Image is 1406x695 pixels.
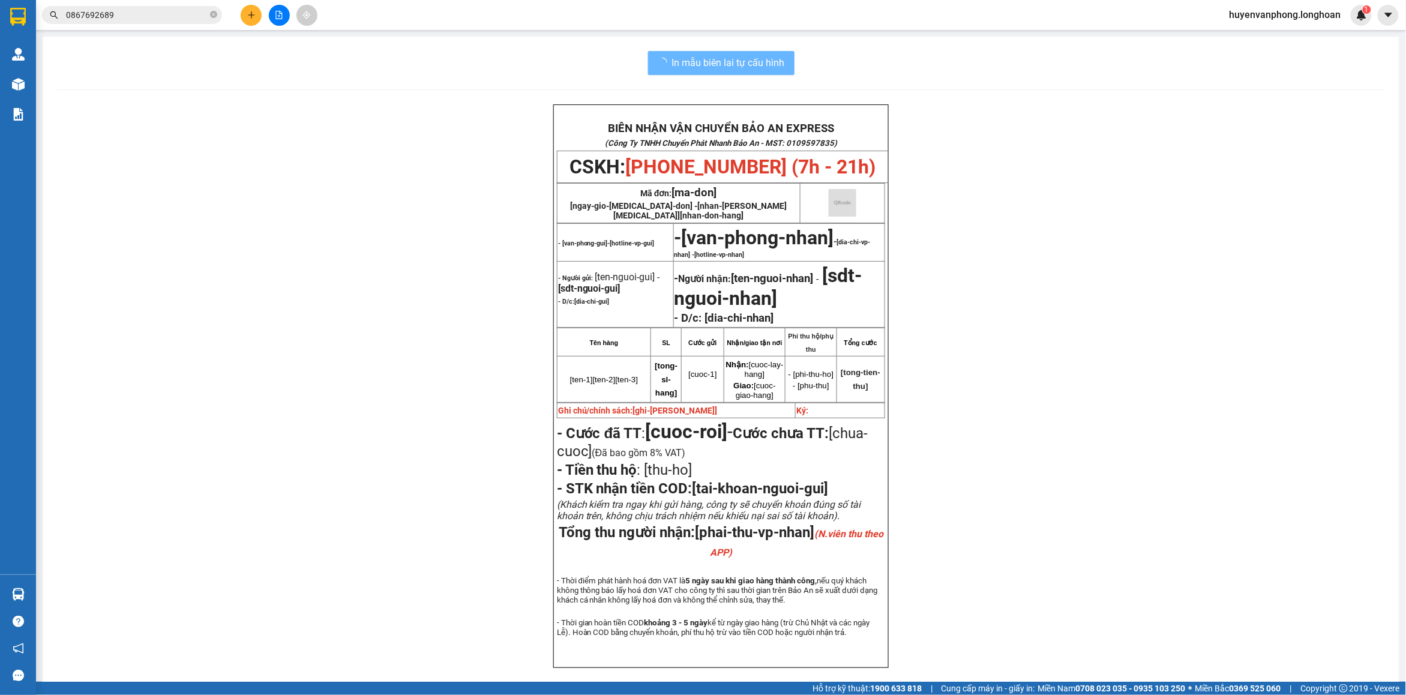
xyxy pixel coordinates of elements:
strong: (Công Ty TNHH Chuyển Phát Nhanh Bảo An - MST: 0109597835) [605,139,837,148]
span: - [van-phong-gui]- [558,239,655,247]
span: [tong-sl-hang] [655,361,677,398]
img: logo-vxr [10,8,26,26]
span: (Khách kiểm tra ngay khi gửi hàng, công ty sẽ chuyển khoản đúng số tài khoản trên, không chịu trá... [557,499,861,522]
span: [ngay-gio-[MEDICAL_DATA]-don] - [570,201,787,220]
span: - Thời gian hoàn tiền COD kể từ ngày giao hàng (trừ Chủ Nhật và các ngày Lễ). Hoàn COD bằng chuyể... [557,618,870,637]
span: [phai-thu-vp-nhan] [695,524,883,559]
span: [tai-khoan-nguoi-gui] [692,480,829,497]
span: [nhan-[PERSON_NAME][MEDICAL_DATA]] [613,201,787,220]
span: close-circle [210,11,217,18]
span: (Đã bao gồm 8% VAT) [592,447,686,459]
span: [cuoc-giao-hang] [733,381,775,400]
span: [dia-chi-gui] [574,298,610,305]
span: [ghi-[PERSON_NAME]] [633,406,718,415]
span: notification [13,643,24,654]
span: [ten-nguoi-gui] - [558,271,660,294]
button: aim [296,5,317,26]
span: caret-down [1383,10,1394,20]
strong: 1900 633 818 [870,684,922,693]
span: - [674,226,682,249]
span: [ten-nguoi-nhan] [732,272,814,285]
span: ⚪️ [1189,686,1192,691]
strong: Giao: [733,381,754,390]
img: solution-icon [12,108,25,121]
span: : [557,425,733,442]
strong: Phí thu hộ/phụ thu [789,332,834,353]
span: [hotline-vp-gui] [610,239,655,247]
button: In mẫu biên lai tự cấu hình [648,51,795,75]
input: Tìm tên, số ĐT hoặc mã đơn [66,8,208,22]
span: [sdt-nguoi-gui] [558,283,620,294]
span: loading [658,58,672,67]
span: [ma-don] [672,186,717,199]
span: - [814,273,823,284]
strong: [dia-chi-nhan] [705,311,774,325]
sup: 1 [1363,5,1371,14]
span: question-circle [13,616,24,627]
strong: Nhận: [726,360,749,369]
span: plus [247,11,256,19]
span: In mẫu biên lai tự cấu hình [672,55,785,70]
img: icon-new-feature [1356,10,1367,20]
em: (N.viên thu theo APP) [710,528,883,558]
strong: BIÊN NHẬN VẬN CHUYỂN BẢO AN EXPRESS [608,122,834,135]
span: Miền Nam [1038,682,1186,695]
span: aim [302,11,311,19]
strong: Ghi chú/chính sách: [558,406,718,415]
img: warehouse-icon [12,48,25,61]
span: Người nhận: [679,273,814,284]
span: [cuoc-1] [688,370,717,379]
strong: - D/c: [558,298,610,305]
strong: - Người gửi: [558,274,593,282]
span: - [phi-thu-ho] [789,370,834,379]
span: [tong-tien-thu] [841,368,880,391]
span: Tổng thu người nhận: [559,524,883,559]
span: Hỗ trợ kỹ thuật: [813,682,922,695]
span: CSKH: [569,155,876,178]
strong: - D/c: [674,311,702,325]
span: - STK nhận tiền COD: [557,480,829,497]
strong: SL [662,339,671,346]
button: file-add [269,5,290,26]
button: plus [241,5,262,26]
span: [ten-2] [593,375,616,384]
span: [hotline-vp-nhan] [695,251,745,259]
span: [sdt-nguoi-nhan] [674,264,862,310]
strong: 5 ngày sau khi giao hàng thành công, [686,576,817,585]
span: - Thời điểm phát hành hoá đơn VAT là nếu quý khách không thông báo lấy hoá đơn VAT cho công ty th... [557,576,877,604]
span: close-circle [210,10,217,21]
span: - [phu-thu] [793,381,829,390]
span: message [13,670,24,681]
span: Cung cấp máy in - giấy in: [942,682,1035,695]
strong: Tên hàng [590,339,618,346]
img: warehouse-icon [12,588,25,601]
span: [van-phong-nhan] [682,226,834,249]
span: [ten-1] [570,375,593,384]
span: [ten-3] [616,375,638,384]
strong: khoảng 3 - 5 ngày [644,618,708,627]
strong: [cuoc-roi] [645,420,727,443]
span: | [931,682,933,695]
span: copyright [1339,684,1348,693]
strong: Ký: [796,406,808,415]
span: search [50,11,58,19]
span: Miền Bắc [1195,682,1281,695]
span: [cuoc-lay-hang] [726,360,784,379]
strong: Cước chưa TT: [733,425,829,442]
strong: - Cước đã TT [557,425,642,442]
strong: Cước gửi [688,339,717,346]
strong: - [674,272,814,285]
strong: Tổng cước [844,339,877,346]
span: - [674,237,871,259]
strong: Nhận/giao tận nơi [727,339,783,346]
span: Mã đơn: [640,188,717,198]
span: [PHONE_NUMBER] (7h - 21h) [625,155,876,178]
strong: - Tiền thu hộ [557,462,637,478]
span: 1 [1365,5,1369,14]
span: - [645,420,733,443]
button: caret-down [1378,5,1399,26]
strong: 0369 525 060 [1230,684,1281,693]
span: file-add [275,11,283,19]
img: qr-code [829,189,856,217]
span: [thu-ho] [641,462,692,478]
